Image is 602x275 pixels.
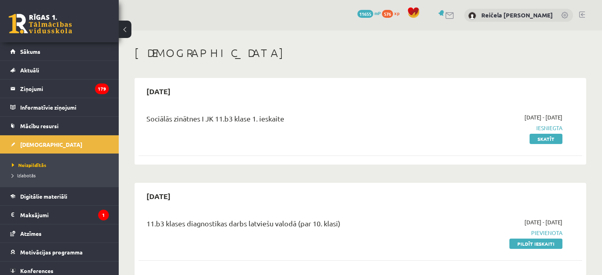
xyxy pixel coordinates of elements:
a: Mācību resursi [10,117,109,135]
span: [DEMOGRAPHIC_DATA] [20,141,82,148]
legend: Maksājumi [20,206,109,224]
h2: [DATE] [139,187,179,205]
h1: [DEMOGRAPHIC_DATA] [135,46,586,60]
a: Pildīt ieskaiti [509,239,562,249]
div: Sociālās zinātnes I JK 11.b3 klase 1. ieskaite [146,113,420,128]
span: Neizpildītās [12,162,46,168]
a: 11655 mP [357,10,381,16]
a: Digitālie materiāli [10,187,109,205]
a: Izlabotās [12,172,111,179]
legend: Informatīvie ziņojumi [20,98,109,116]
img: Reičela Dana Plūme [468,12,476,20]
span: Konferences [20,267,53,274]
legend: Ziņojumi [20,80,109,98]
a: Reičela [PERSON_NAME] [481,11,553,19]
span: mP [374,10,381,16]
a: [DEMOGRAPHIC_DATA] [10,135,109,154]
a: Neizpildītās [12,161,111,169]
a: Skatīt [530,134,562,144]
span: [DATE] - [DATE] [524,218,562,226]
span: Digitālie materiāli [20,193,67,200]
a: Maksājumi1 [10,206,109,224]
a: Aktuāli [10,61,109,79]
span: Mācību resursi [20,122,59,129]
span: [DATE] - [DATE] [524,113,562,121]
a: Motivācijas programma [10,243,109,261]
a: Atzīmes [10,224,109,243]
span: 11655 [357,10,373,18]
span: Atzīmes [20,230,42,237]
div: 11.b3 klases diagnostikas darbs latviešu valodā (par 10. klasi) [146,218,420,233]
a: Informatīvie ziņojumi [10,98,109,116]
span: 576 [382,10,393,18]
a: 576 xp [382,10,403,16]
span: Pievienota [432,229,562,237]
i: 179 [95,83,109,94]
a: Sākums [10,42,109,61]
h2: [DATE] [139,82,179,101]
span: Izlabotās [12,172,36,178]
span: Sākums [20,48,40,55]
span: Iesniegta [432,124,562,132]
i: 1 [98,210,109,220]
span: xp [394,10,399,16]
a: Rīgas 1. Tālmācības vidusskola [9,14,72,34]
span: Motivācijas programma [20,248,83,256]
a: Ziņojumi179 [10,80,109,98]
span: Aktuāli [20,66,39,74]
